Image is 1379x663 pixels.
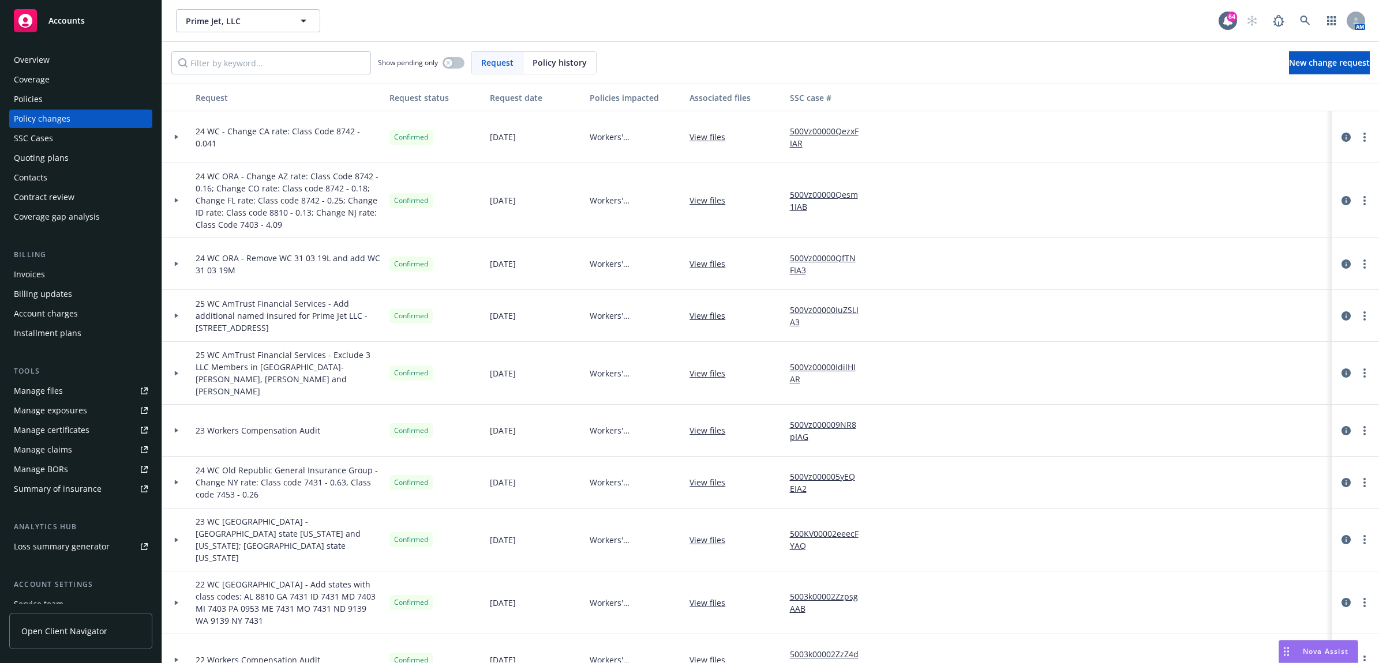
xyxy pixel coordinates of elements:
span: [DATE] [490,310,516,322]
div: 64 [1227,12,1237,22]
span: Show pending only [378,58,438,67]
div: Analytics hub [9,521,152,533]
a: circleInformation [1339,533,1353,547]
a: more [1358,366,1371,380]
a: Policies [9,90,152,108]
a: more [1358,194,1371,208]
a: Billing updates [9,285,152,303]
a: more [1358,130,1371,144]
span: Workers' Compensation [590,424,680,436]
a: Quoting plans [9,149,152,167]
a: View files [689,310,735,322]
span: Workers' Compensation [590,476,680,488]
a: circleInformation [1339,194,1353,208]
span: Policy history [533,56,587,69]
a: SSC Cases [9,129,152,148]
div: Contacts [14,168,47,187]
button: Request date [485,84,585,111]
div: Manage BORs [14,460,68,479]
span: [DATE] [490,194,516,206]
span: Nova Assist [1303,646,1348,656]
a: more [1358,476,1371,489]
div: Toggle Row Expanded [162,342,191,405]
div: Request date [490,92,580,104]
div: Manage certificates [14,421,89,439]
a: Invoices [9,265,152,284]
span: Confirmed [394,368,428,378]
div: Account charges [14,304,78,323]
span: Confirmed [394,132,428,142]
a: Policy changes [9,110,152,128]
a: Search [1294,9,1317,32]
div: Toggle Row Expanded [162,163,191,238]
a: more [1358,424,1371,438]
a: 5003k00002ZzpsgAAB [790,590,869,615]
span: Workers' Compensation [590,597,680,609]
a: circleInformation [1339,257,1353,271]
div: Contract review [14,188,74,206]
a: View files [689,476,735,488]
span: 25 WC AmTrust Financial Services - Exclude 3 LLC Members in [GEOGRAPHIC_DATA]- [PERSON_NAME], [PE... [196,349,380,397]
div: Request status [389,92,480,104]
a: more [1358,257,1371,271]
a: circleInformation [1339,596,1353,609]
a: Report a Bug [1267,9,1290,32]
div: SSC Cases [14,129,53,148]
a: Contacts [9,168,152,187]
span: 24 WC - Change CA rate: Class Code 8742 - 0.041 [196,125,380,149]
span: Confirmed [394,597,428,608]
div: Toggle Row Expanded [162,238,191,290]
a: circleInformation [1339,130,1353,144]
span: Confirmed [394,311,428,321]
div: Policies [14,90,43,108]
a: Summary of insurance [9,480,152,498]
span: 24 WC ORA - Remove WC 31 03 19L and add WC 31 03 19M [196,252,380,276]
div: Billing updates [14,285,72,303]
a: Coverage gap analysis [9,208,152,226]
a: circleInformation [1339,476,1353,489]
a: more [1358,533,1371,547]
span: 25 WC AmTrust Financial Services - Add additional named insured for Prime Jet LLC - [STREET_ADDRESS] [196,297,380,334]
button: Associated files [685,84,785,111]
span: New change request [1289,57,1370,68]
a: circleInformation [1339,366,1353,380]
div: Drag to move [1279,641,1294,662]
a: Coverage [9,70,152,89]
a: 500Vz00000Qesm1IAB [790,189,869,213]
a: 500Vz00000IuZSLIA3 [790,304,869,328]
button: Prime Jet, LLC [176,9,320,32]
a: Manage claims [9,440,152,459]
button: Policies impacted [585,84,685,111]
a: circleInformation [1339,424,1353,438]
a: 500Vz00000QezxFIAR [790,125,869,149]
span: Confirmed [394,534,428,545]
a: View files [689,131,735,143]
a: Start snowing [1241,9,1264,32]
a: New change request [1289,51,1370,74]
div: Overview [14,51,50,69]
span: Workers' Compensation [590,258,680,270]
a: Loss summary generator [9,537,152,556]
div: Service team [14,595,63,613]
a: Switch app [1320,9,1343,32]
a: View files [689,424,735,436]
a: Overview [9,51,152,69]
span: 24 WC ORA - Change AZ rate: Class Code 8742 - 0.16; Change CO rate: Class code 8742 - 0.18; Chang... [196,170,380,231]
span: 22 WC [GEOGRAPHIC_DATA] - Add states with class codes: AL 8810 GA 7431 ID 7431 MD 7403 MI 7403 PA... [196,578,380,627]
a: View files [689,534,735,546]
span: 24 WC Old Republic General Insurance Group - Change NY rate: Class code 7431 - 0.63, Class code 7... [196,464,380,500]
span: Workers' Compensation - 2025 Wrokers Comp [590,310,680,322]
span: [DATE] [490,367,516,379]
span: [DATE] [490,258,516,270]
a: Accounts [9,5,152,37]
button: Request status [385,84,485,111]
div: SSC case # [790,92,869,104]
a: View files [689,258,735,270]
span: Prime Jet, LLC [186,15,286,27]
span: [DATE] [490,534,516,546]
span: Confirmed [394,259,428,269]
span: 23 WC [GEOGRAPHIC_DATA] - [GEOGRAPHIC_DATA] state [US_STATE] and [US_STATE]; [GEOGRAPHIC_DATA] st... [196,515,380,564]
a: Contract review [9,188,152,206]
span: [DATE] [490,131,516,143]
a: 500KV00002eeecFYAQ [790,528,869,552]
